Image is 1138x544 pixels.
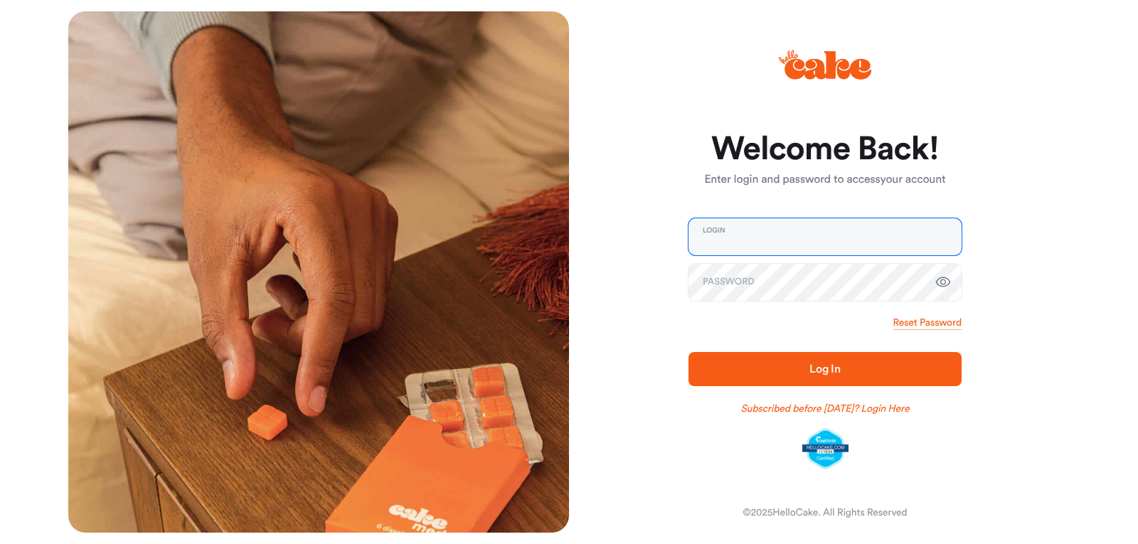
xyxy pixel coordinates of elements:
h1: Welcome Back! [688,132,962,166]
a: Reset Password [893,316,962,330]
img: legit-script-certified.png [802,429,849,469]
button: Log In [688,352,962,386]
a: Subscribed before [DATE]? Login Here [741,402,910,416]
span: Log In [809,363,841,375]
p: Enter login and password to access your account [688,171,962,188]
div: © 2025 HelloCake. All Rights Reserved [743,506,907,520]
